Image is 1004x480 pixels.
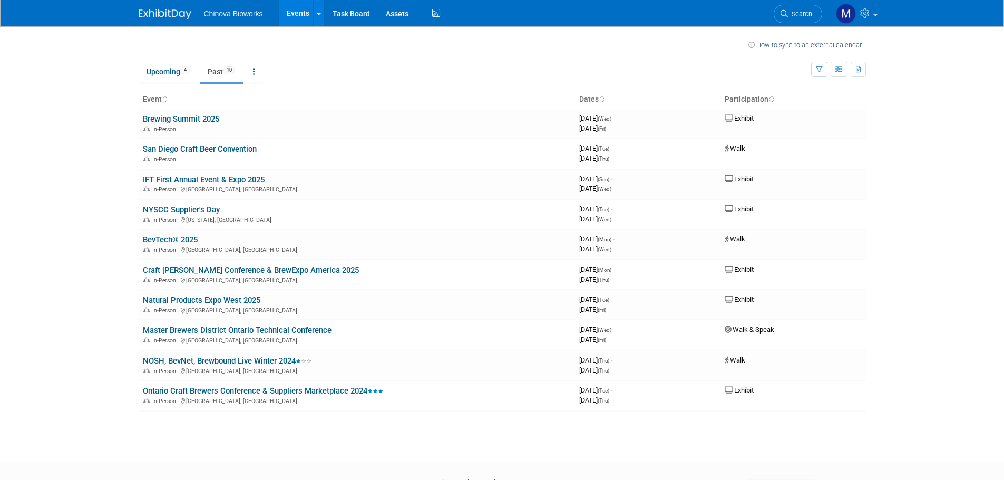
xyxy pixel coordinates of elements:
span: (Tue) [598,146,609,152]
a: Sort by Start Date [599,95,604,103]
a: Upcoming4 [139,62,198,82]
div: [US_STATE], [GEOGRAPHIC_DATA] [143,215,571,223]
img: In-Person Event [143,186,150,191]
span: (Fri) [598,337,606,343]
a: San Diego Craft Beer Convention [143,144,257,154]
img: In-Person Event [143,307,150,312]
span: In-Person [152,217,179,223]
div: [GEOGRAPHIC_DATA], [GEOGRAPHIC_DATA] [143,306,571,314]
div: [GEOGRAPHIC_DATA], [GEOGRAPHIC_DATA] [143,245,571,253]
span: - [611,144,612,152]
img: In-Person Event [143,156,150,161]
span: (Wed) [598,217,611,222]
span: (Wed) [598,247,611,252]
span: [DATE] [579,326,615,334]
span: (Thu) [598,156,609,162]
span: [DATE] [579,124,606,132]
a: Natural Products Expo West 2025 [143,296,260,305]
img: ExhibitDay [139,9,191,19]
span: [DATE] [579,386,612,394]
span: [DATE] [579,114,615,122]
a: Past10 [200,62,243,82]
a: ​​Brewing Summit 2025 [143,114,219,124]
span: [DATE] [579,205,612,213]
span: (Thu) [598,398,609,404]
span: (Tue) [598,207,609,212]
span: Exhibit [725,114,754,122]
span: [DATE] [579,296,612,303]
div: [GEOGRAPHIC_DATA], [GEOGRAPHIC_DATA] [143,366,571,375]
a: Master Brewers District Ontario Technical Conference [143,326,332,335]
span: (Fri) [598,307,606,313]
span: In-Person [152,277,179,284]
span: - [611,175,612,183]
span: (Fri) [598,126,606,132]
span: Exhibit [725,296,754,303]
span: - [613,326,615,334]
span: In-Person [152,186,179,193]
a: Search [774,5,822,23]
span: Exhibit [725,175,754,183]
img: In-Person Event [143,337,150,342]
span: [DATE] [579,366,609,374]
span: Exhibit [725,205,754,213]
span: [DATE] [579,144,612,152]
span: - [611,356,612,364]
th: Dates [575,91,720,109]
div: [GEOGRAPHIC_DATA], [GEOGRAPHIC_DATA] [143,396,571,405]
span: - [611,205,612,213]
span: Walk [725,356,745,364]
a: NYSCC Supplier's Day [143,205,220,214]
span: [DATE] [579,154,609,162]
span: - [613,266,615,273]
div: [GEOGRAPHIC_DATA], [GEOGRAPHIC_DATA] [143,184,571,193]
span: Chinova Bioworks [204,9,263,18]
a: BevTech® 2025 [143,235,198,244]
a: Sort by Participation Type [768,95,774,103]
a: How to sync to an external calendar... [748,41,866,49]
span: (Wed) [598,116,611,122]
th: Event [139,91,575,109]
span: In-Person [152,126,179,133]
span: [DATE] [579,266,615,273]
span: [DATE] [579,215,611,223]
span: [DATE] [579,175,612,183]
span: (Mon) [598,267,611,273]
span: Search [788,10,812,18]
a: IFT First Annual Event & Expo 2025 [143,175,265,184]
a: Ontario Craft Brewers Conference & Suppliers Marketplace 2024 [143,386,383,396]
span: (Sun) [598,177,609,182]
div: [GEOGRAPHIC_DATA], [GEOGRAPHIC_DATA] [143,336,571,344]
span: (Wed) [598,327,611,333]
span: - [611,386,612,394]
span: [DATE] [579,245,611,253]
span: In-Person [152,337,179,344]
a: NOSH, BevNet, Brewbound Live Winter 2024 [143,356,311,366]
img: In-Person Event [143,217,150,222]
span: Walk [725,235,745,243]
span: (Mon) [598,237,611,242]
span: (Wed) [598,186,611,192]
span: In-Person [152,156,179,163]
span: [DATE] [579,306,606,314]
span: Exhibit [725,386,754,394]
span: Walk [725,144,745,152]
span: Walk & Speak [725,326,774,334]
th: Participation [720,91,866,109]
span: 10 [223,66,235,74]
span: (Thu) [598,368,609,374]
span: Exhibit [725,266,754,273]
div: [GEOGRAPHIC_DATA], [GEOGRAPHIC_DATA] [143,276,571,284]
span: In-Person [152,368,179,375]
img: In-Person Event [143,126,150,131]
img: In-Person Event [143,368,150,373]
a: Sort by Event Name [162,95,167,103]
span: (Tue) [598,297,609,303]
span: (Tue) [598,388,609,394]
span: [DATE] [579,235,615,243]
img: In-Person Event [143,247,150,252]
span: [DATE] [579,276,609,283]
span: - [613,235,615,243]
img: Marcus Brown [836,4,856,24]
span: [DATE] [579,396,609,404]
